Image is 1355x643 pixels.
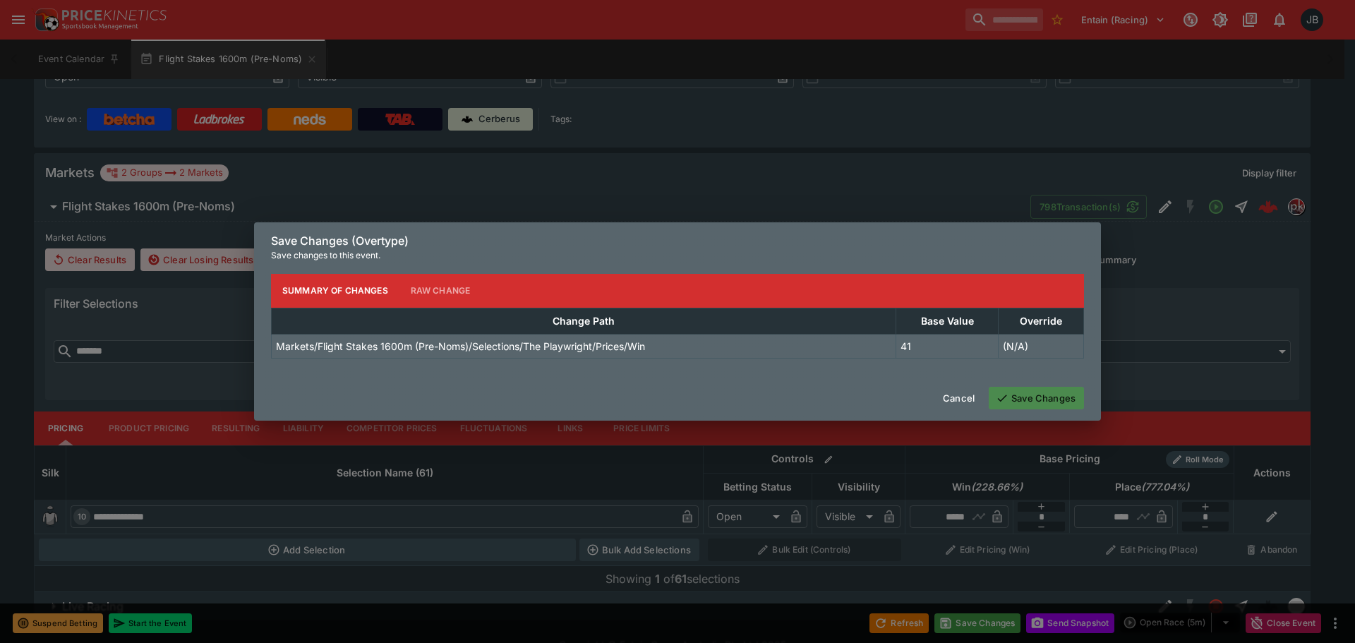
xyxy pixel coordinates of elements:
button: Cancel [934,387,983,409]
h6: Save Changes (Overtype) [271,234,1084,248]
p: Markets/Flight Stakes 1600m (Pre-Noms)/Selections/The Playwright/Prices/Win [276,339,645,354]
button: Save Changes [989,387,1084,409]
th: Change Path [272,308,896,334]
button: Raw Change [399,274,482,308]
th: Override [999,308,1084,334]
p: Save changes to this event. [271,248,1084,263]
button: Summary of Changes [271,274,399,308]
td: 41 [896,334,999,358]
td: (N/A) [999,334,1084,358]
th: Base Value [896,308,999,334]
